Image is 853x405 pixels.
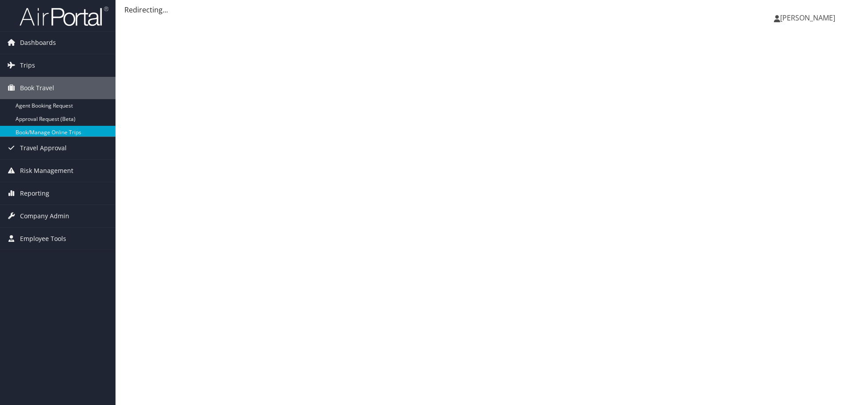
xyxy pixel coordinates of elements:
[20,77,54,99] span: Book Travel
[20,32,56,54] span: Dashboards
[780,13,835,23] span: [PERSON_NAME]
[20,54,35,76] span: Trips
[20,205,69,227] span: Company Admin
[774,4,844,31] a: [PERSON_NAME]
[20,228,66,250] span: Employee Tools
[124,4,844,15] div: Redirecting...
[20,182,49,205] span: Reporting
[20,6,108,27] img: airportal-logo.png
[20,160,73,182] span: Risk Management
[20,137,67,159] span: Travel Approval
